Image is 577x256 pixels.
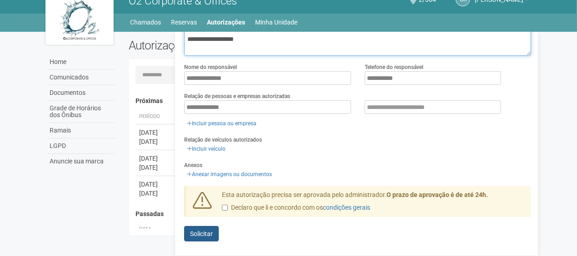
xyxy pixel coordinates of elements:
[139,163,173,172] div: [DATE]
[48,138,115,154] a: LGPD
[184,63,237,71] label: Nome do responsável
[184,169,275,179] a: Anexar imagens ou documentos
[139,180,173,189] div: [DATE]
[184,226,219,241] button: Solicitar
[139,154,173,163] div: [DATE]
[48,70,115,85] a: Comunicados
[190,230,213,237] span: Solicitar
[171,16,197,29] a: Reservas
[222,205,228,211] input: Declaro que li e concordo com oscondições gerais
[215,191,532,217] div: Esta autorização precisa ser aprovada pelo administrador.
[48,101,115,123] a: Grade de Horários dos Ônibus
[139,189,173,198] div: [DATE]
[256,16,298,29] a: Minha Unidade
[184,161,202,169] label: Anexos
[48,154,115,169] a: Anuncie sua marca
[184,92,290,100] label: Relação de pessoas e empresas autorizadas
[139,128,173,137] div: [DATE]
[207,16,246,29] a: Autorizações
[184,136,262,144] label: Relação de veículos autorizados
[323,204,370,211] a: condições gerais
[135,222,176,237] th: Data
[48,85,115,101] a: Documentos
[129,39,323,52] h2: Autorizações
[48,54,115,70] a: Home
[135,98,525,104] h4: Próximas
[48,123,115,138] a: Ramais
[222,203,370,212] label: Declaro que li e concordo com os
[184,118,259,128] a: Incluir pessoa ou empresa
[386,191,488,198] strong: O prazo de aprovação é de até 24h.
[135,211,525,217] h4: Passadas
[184,144,228,154] a: Incluir veículo
[130,16,161,29] a: Chamados
[139,137,173,146] div: [DATE]
[365,63,423,71] label: Telefone do responsável
[135,109,176,124] th: Período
